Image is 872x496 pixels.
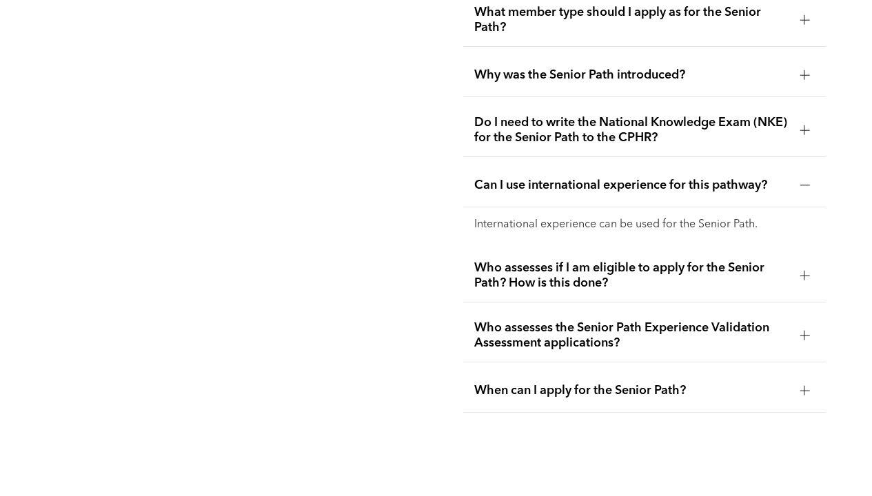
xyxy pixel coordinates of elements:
span: What member type should I apply as for the Senior Path? [474,5,789,35]
span: Why was the Senior Path introduced? [474,68,789,83]
span: When can I apply for the Senior Path? [474,383,789,398]
span: Can I use international experience for this pathway? [474,178,789,193]
span: Who assesses if I am eligible to apply for the Senior Path? How is this done? [474,260,789,291]
p: International experience can be used for the Senior Path. [474,218,815,231]
span: Who assesses the Senior Path Experience Validation Assessment applications? [474,320,789,351]
span: Do I need to write the National Knowledge Exam (NKE) for the Senior Path to the CPHR? [474,115,789,145]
